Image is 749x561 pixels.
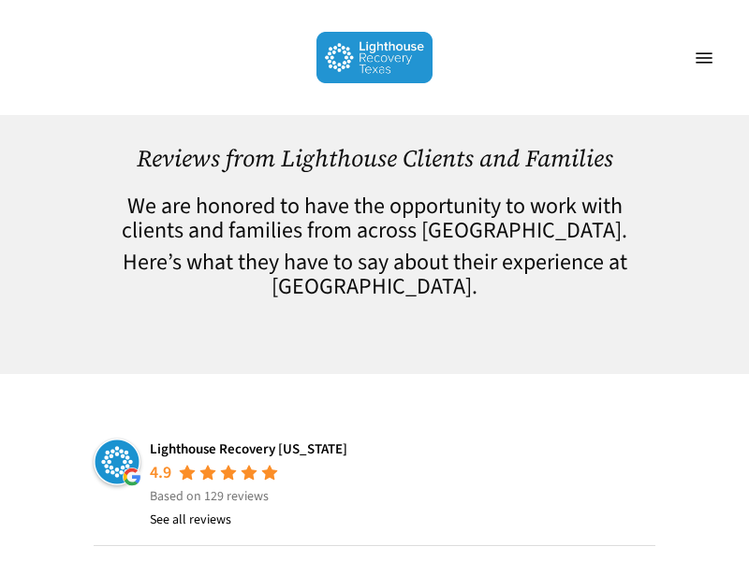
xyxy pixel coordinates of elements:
a: See all reviews [150,509,231,531]
a: Lighthouse Recovery [US_STATE] [150,439,347,459]
h1: Reviews from Lighthouse Clients and Families [94,145,655,172]
span: Based on 129 reviews [150,487,269,506]
a: Navigation Menu [685,49,723,67]
img: Lighthouse Recovery Texas [94,439,140,485]
div: 4.9 [150,462,171,484]
h4: Here’s what they have to say about their experience at [GEOGRAPHIC_DATA]. [94,251,655,299]
img: Lighthouse Recovery Texas [316,32,433,83]
h4: We are honored to have the opportunity to work with clients and families from across [GEOGRAPHIC_... [94,194,655,243]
